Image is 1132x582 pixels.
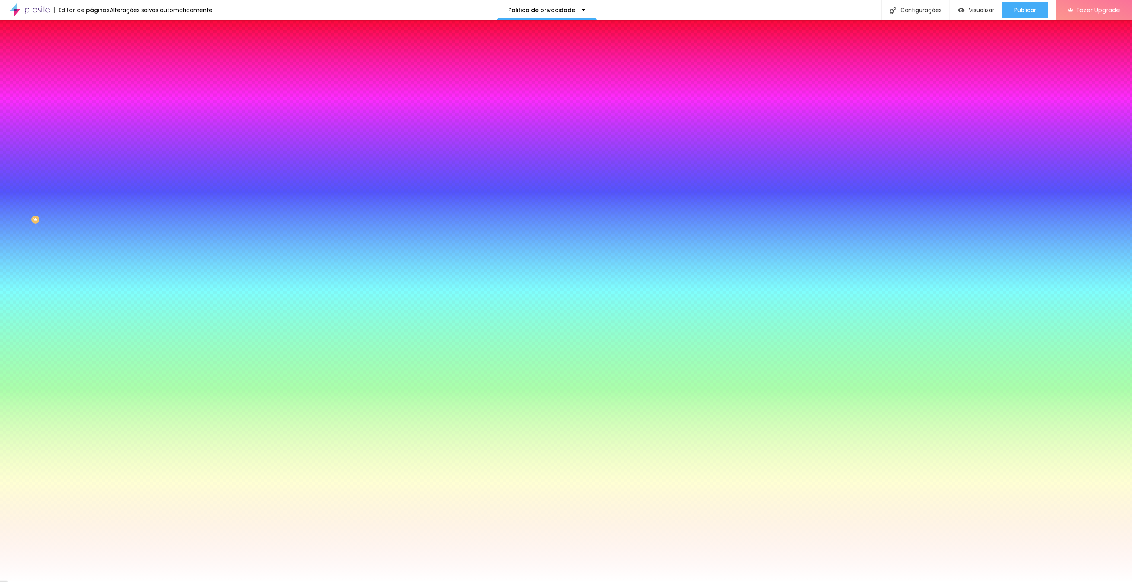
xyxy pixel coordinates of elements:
button: Visualizar [950,2,1002,18]
span: Publicar [1014,7,1036,13]
button: Publicar [1002,2,1048,18]
span: Visualizar [969,7,994,13]
span: Fazer Upgrade [1077,6,1120,13]
div: Editor de páginas [54,7,110,13]
p: Politica de privacidade [509,7,576,13]
div: Alterações salvas automaticamente [110,7,213,13]
img: Icone [890,7,896,14]
img: view-1.svg [958,7,965,14]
